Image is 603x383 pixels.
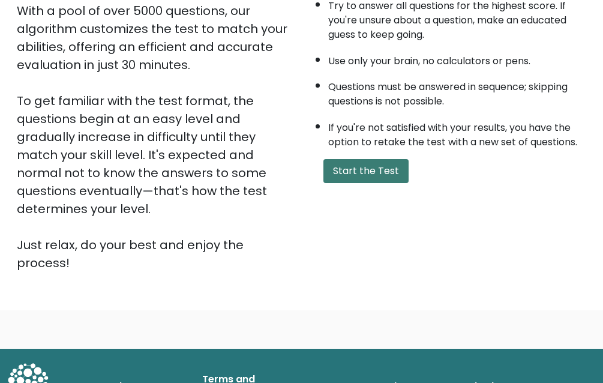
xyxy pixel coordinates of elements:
li: Questions must be answered in sequence; skipping questions is not possible. [328,74,587,109]
button: Start the Test [323,159,409,183]
li: If you're not satisfied with your results, you have the option to retake the test with a new set ... [328,115,587,149]
li: Use only your brain, no calculators or pens. [328,48,587,68]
